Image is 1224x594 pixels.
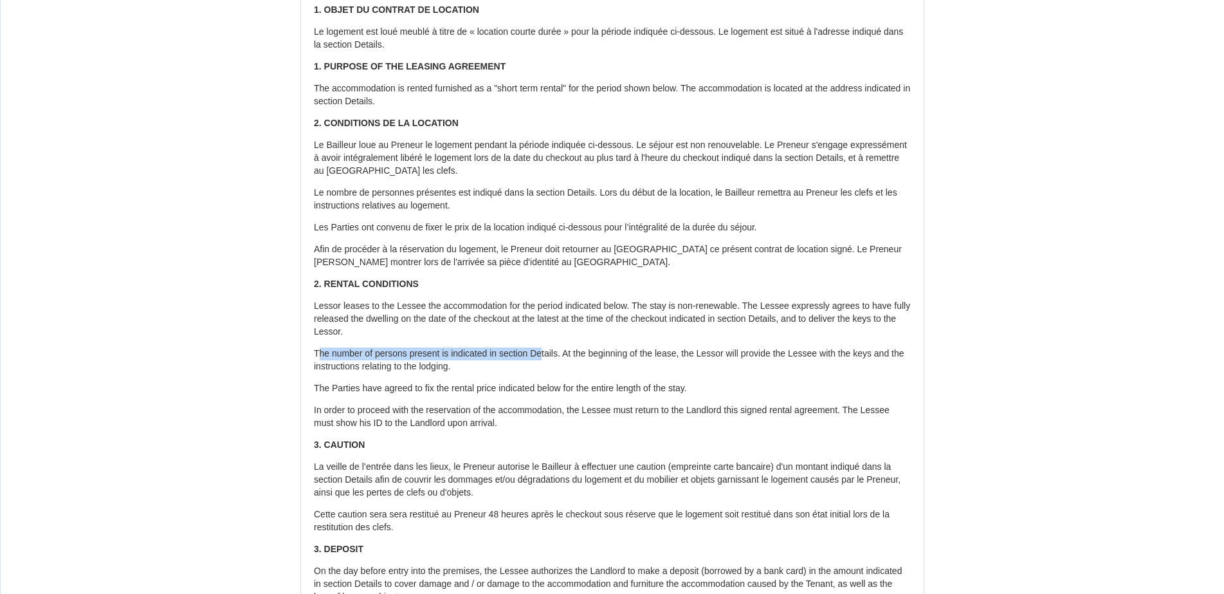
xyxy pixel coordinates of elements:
p: Cette caution sera sera restitué au Preneur 48 heures après le checkout sous réserve que le logem... [314,508,911,534]
p: Le Bailleur loue au Preneur le logement pendant la période indiquée ci-dessous. Le séjour est non... [314,139,911,178]
p: The number of persons present is indicated in section Details. At the beginning of the lease, the... [314,348,911,373]
strong: 3. DEPOSIT [314,544,363,554]
strong: 2. CONDITIONS DE LA LOCATION [314,118,459,128]
p: Les Parties ont convenu de fixer le prix de la location indiqué ci-dessous pour l’intégralité de ... [314,221,911,234]
strong: 3. CAUTION [314,440,365,450]
p: The accommodation is rented furnished as a "short term rental" for the period shown below. The ac... [314,82,911,108]
p: In order to proceed with the reservation of the accommodation, the Lessee must return to the Land... [314,404,911,430]
p: La veille de l’entrée dans les lieux, le Preneur autorise le Bailleur à effectuer une caution (em... [314,461,911,499]
strong: 1. OBJET DU CONTRAT DE LOCATION [314,5,479,15]
p: The Parties have agreed to fix the rental price indicated below for the entire length of the stay. [314,382,911,395]
p: Le logement est loué meublé à titre de « location courte durée » pour la période indiquée ci-dess... [314,26,911,51]
p: Lessor leases to the Lessee the accommodation for the period indicated below. The stay is non-ren... [314,300,911,339]
p: Le nombre de personnes présentes est indiqué dans la section Details. Lors du début de la locatio... [314,187,911,212]
strong: 2. RENTAL CONDITIONS [314,279,419,289]
strong: 1. PURPOSE OF THE LEASING AGREEMENT [314,61,506,71]
p: Afin de procéder à la réservation du logement, le Preneur doit retourner au [GEOGRAPHIC_DATA] ce ... [314,243,911,269]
